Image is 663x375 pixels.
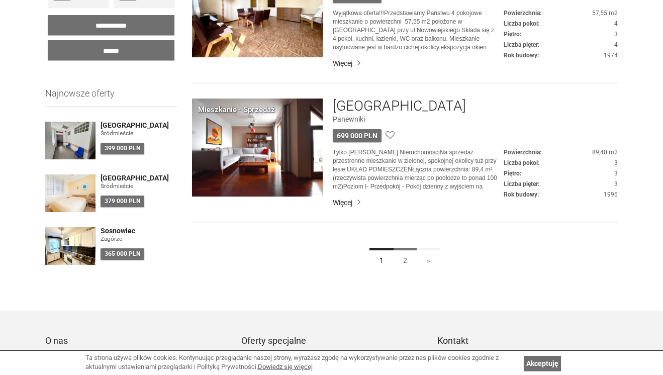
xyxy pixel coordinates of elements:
figure: Zagórze [101,235,177,243]
figure: Panewniki [333,114,618,124]
h3: Oferty specjalne [241,336,422,346]
div: 379 000 PLN [101,196,144,207]
h3: Najnowsze oferty [45,88,177,107]
dd: 3 [504,30,618,39]
a: Dowiedz się więcej [258,363,313,370]
dd: 3 [504,169,618,178]
div: Mieszkanie · Sprzedaż [198,105,275,115]
dd: 3 [504,180,618,189]
dt: Powierzchnia: [504,9,541,18]
dt: Liczba pokoi: [504,159,539,167]
dt: Rok budowy: [504,51,539,60]
div: 399 000 PLN [101,143,144,154]
a: 2 [393,248,417,270]
dt: Liczba pokoi: [504,20,539,28]
dt: Rok budowy: [504,191,539,199]
dd: 4 [504,20,618,28]
a: Akceptuję [524,356,561,371]
p: Tylko [PERSON_NAME] NieruchomościNa sprzedaż przestronne mieszkanie w zielonej, spokojnej okolicy... [333,148,504,192]
dd: 89,40 m2 [504,148,618,157]
img: Mieszkanie Sprzedaż Katowice Panewniki Szafirowa [192,99,323,197]
dt: Liczba pięter: [504,180,539,189]
dt: Piętro: [504,30,521,39]
a: [GEOGRAPHIC_DATA] [101,122,177,129]
div: Ta strona używa plików cookies. Kontynuując przeglądanie naszej strony, wyrażasz zgodę na wykorzy... [85,353,519,372]
dd: 57,55 m2 [504,9,618,18]
figure: Śródmieście [101,129,177,138]
div: 365 000 PLN [101,248,144,260]
div: 699 000 PLN [333,129,382,142]
a: Więcej [333,198,618,208]
dd: 3 [504,159,618,167]
dd: 4 [504,41,618,49]
a: [GEOGRAPHIC_DATA] [333,99,466,114]
a: 1 [369,248,394,270]
dt: Powierzchnia: [504,148,541,157]
dt: Liczba pięter: [504,41,539,49]
dd: 1996 [504,191,618,199]
h3: O nas [45,336,226,346]
h3: Kontakt [437,336,618,346]
figure: Śródmieście [101,182,177,191]
a: » [417,248,440,270]
a: [GEOGRAPHIC_DATA] [101,174,177,182]
dd: 1974 [504,51,618,60]
p: Wyjątkowa oferta!!!Przedstawiamy Państwu 4 pokojowe mieszkanie o powierzchni 57,55 m2 położone w ... [333,9,504,52]
dt: Piętro: [504,169,521,178]
a: Więcej [333,58,618,68]
a: Sosnowiec [101,227,177,235]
